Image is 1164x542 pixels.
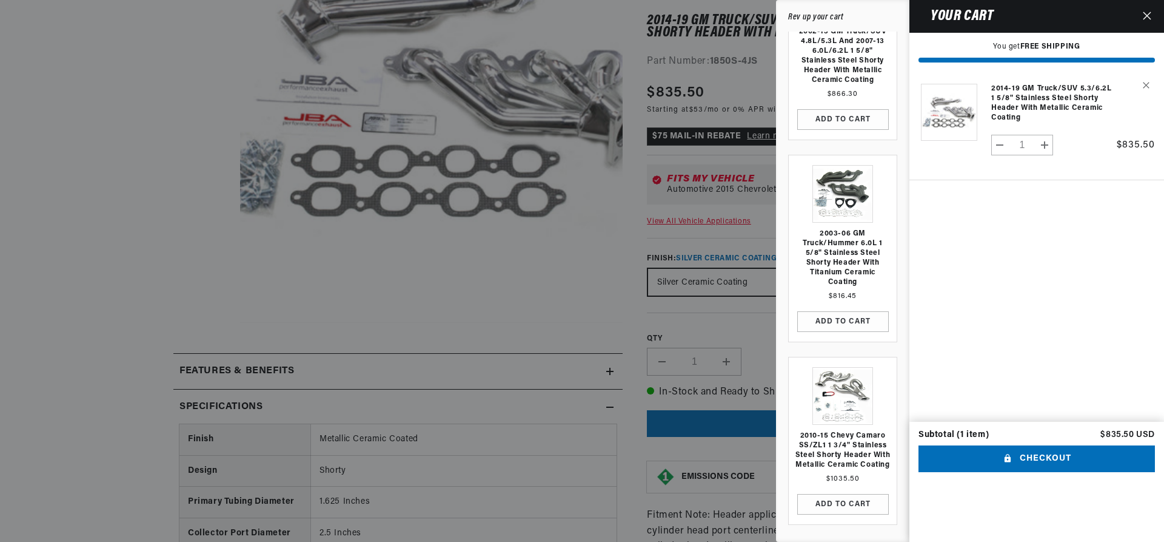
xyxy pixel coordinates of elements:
button: Remove 2014-19 GM Truck/SUV 5.3/6.2L 1 5/8" Stainless Steel Shorty Header with Metallic Ceramic C... [1133,75,1154,96]
p: You get [918,42,1155,52]
iframe: PayPal-paypal [918,488,1155,515]
input: Quantity for 2014-19 GM Truck/SUV 5.3/6.2L 1 5/8&quot; Stainless Steel Shorty Header with Metalli... [1008,135,1037,155]
p: $835.50 USD [1100,431,1155,439]
a: 2014-19 GM Truck/SUV 5.3/6.2L 1 5/8" Stainless Steel Shorty Header with Metallic Ceramic Coating [991,84,1112,123]
h2: Your cart [918,10,993,22]
div: Subtotal (1 item) [918,431,989,439]
strong: FREE SHIPPING [1020,43,1080,50]
span: $835.50 [1117,140,1155,150]
button: Checkout [918,445,1155,473]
